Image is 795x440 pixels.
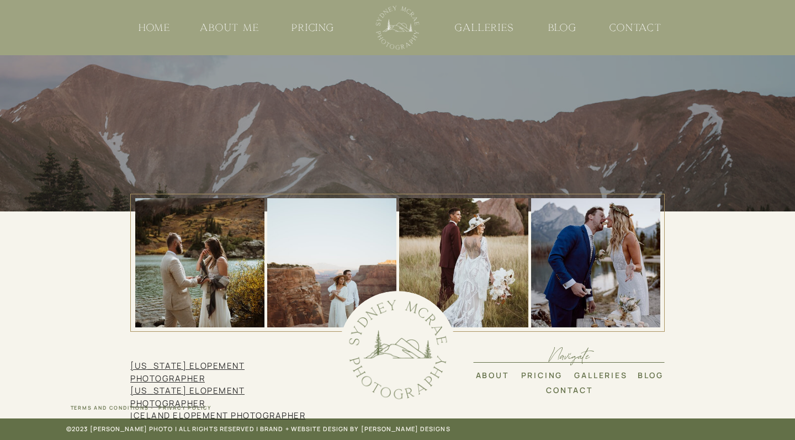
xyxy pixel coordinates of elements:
a: CONTACT [606,20,666,35]
a: pricing [519,368,565,383]
a: [US_STATE] ELOPEMENT PHOTOGRAPHER [130,360,245,384]
img: DSC05844 (1) [531,198,660,327]
img: DSC03291 (1) (1) [135,198,264,327]
a: ABOUT me [197,20,263,35]
img: DSC02884 [267,198,396,327]
a: blog [546,20,579,35]
a: galleries [454,20,515,35]
a: HOME [130,20,179,35]
a: contact [543,383,596,398]
a: pricing [288,20,338,35]
h3: Navigate [534,346,605,361]
a: galleries [574,368,628,383]
a: [US_STATE] ELOPEMENT PHOTOGRAPHER [130,385,245,409]
a: ©2023 [PERSON_NAME] Photo | ALL RIGHTS RESERVED | BRAND + WEBSITE DESIGN BY [PERSON_NAME] DESIGNS [66,424,729,434]
a: privacy policy [158,404,251,418]
img: DSC03211 (1) [399,198,528,327]
a: terms and conditions - [66,404,158,418]
a: blog [637,368,665,383]
a: About [474,368,511,383]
